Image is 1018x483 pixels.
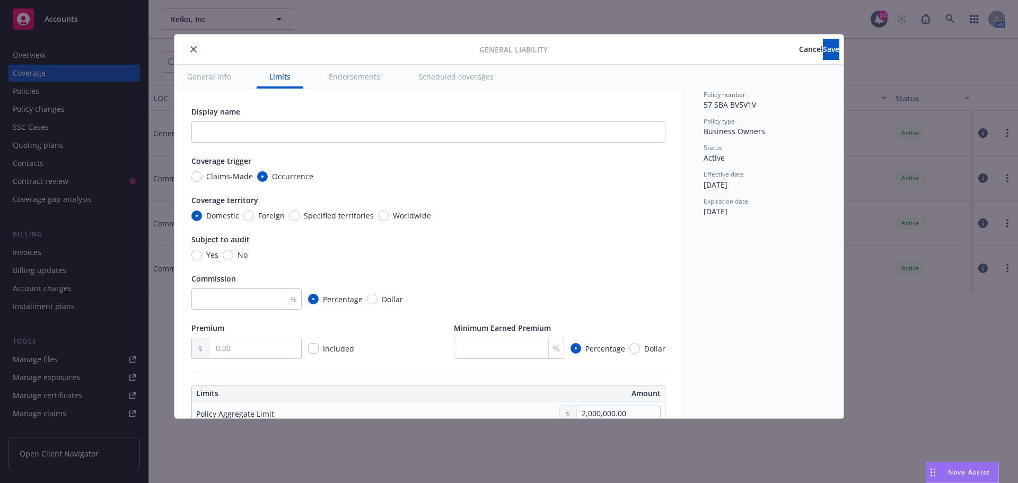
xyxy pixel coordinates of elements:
[304,210,374,221] span: Specified territories
[323,294,363,305] span: Percentage
[191,210,202,221] input: Domestic
[316,65,393,89] button: Endorsements
[704,170,744,179] span: Effective date
[799,39,823,60] button: Cancel
[191,195,258,205] span: Coverage territory
[644,343,665,354] span: Dollar
[704,153,725,163] span: Active
[704,90,745,99] span: Policy number
[704,206,727,216] span: [DATE]
[926,462,999,483] button: Nova Assist
[577,406,660,421] input: 0.00
[187,43,200,56] button: close
[704,117,735,126] span: Policy type
[191,107,240,117] span: Display name
[191,171,202,182] input: Claims-Made
[308,294,319,304] input: Percentage
[585,343,625,354] span: Percentage
[206,171,253,182] span: Claims-Made
[393,210,431,221] span: Worldwide
[291,294,297,305] span: %
[272,171,313,182] span: Occurrence
[926,462,940,482] div: Drag to move
[704,143,722,152] span: Status
[799,44,823,54] span: Cancel
[704,197,748,206] span: Expiration date
[206,210,239,221] span: Domestic
[243,210,254,221] input: Foreign
[553,343,559,354] span: %
[191,250,202,260] input: Yes
[289,210,300,221] input: Specified territories
[454,323,551,333] span: Minimum Earned Premium
[206,249,218,260] span: Yes
[209,338,301,358] input: 0.00
[367,294,378,304] input: Dollar
[257,65,303,89] button: Limits
[704,126,765,136] span: Business Owners
[191,274,236,284] span: Commission
[223,250,233,260] input: No
[406,65,506,89] button: Scheduled coverages
[238,249,248,260] span: No
[382,294,403,305] span: Dollar
[479,44,548,55] span: General Liability
[323,344,354,354] span: Included
[823,44,839,54] span: Save
[629,343,640,354] input: Dollar
[191,323,224,333] span: Premium
[948,468,990,477] span: Nova Assist
[704,180,727,190] span: [DATE]
[823,39,839,60] button: Save
[378,210,389,221] input: Worldwide
[257,171,268,182] input: Occurrence
[258,210,285,221] span: Foreign
[191,234,250,244] span: Subject to audit
[191,156,251,166] span: Coverage trigger
[196,408,274,419] div: Policy Aggregate Limit
[433,385,665,401] th: Amount
[192,385,381,401] th: Limits
[174,65,244,89] button: General info
[571,343,581,354] input: Percentage
[704,100,756,110] span: 57 SBA BV5V1V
